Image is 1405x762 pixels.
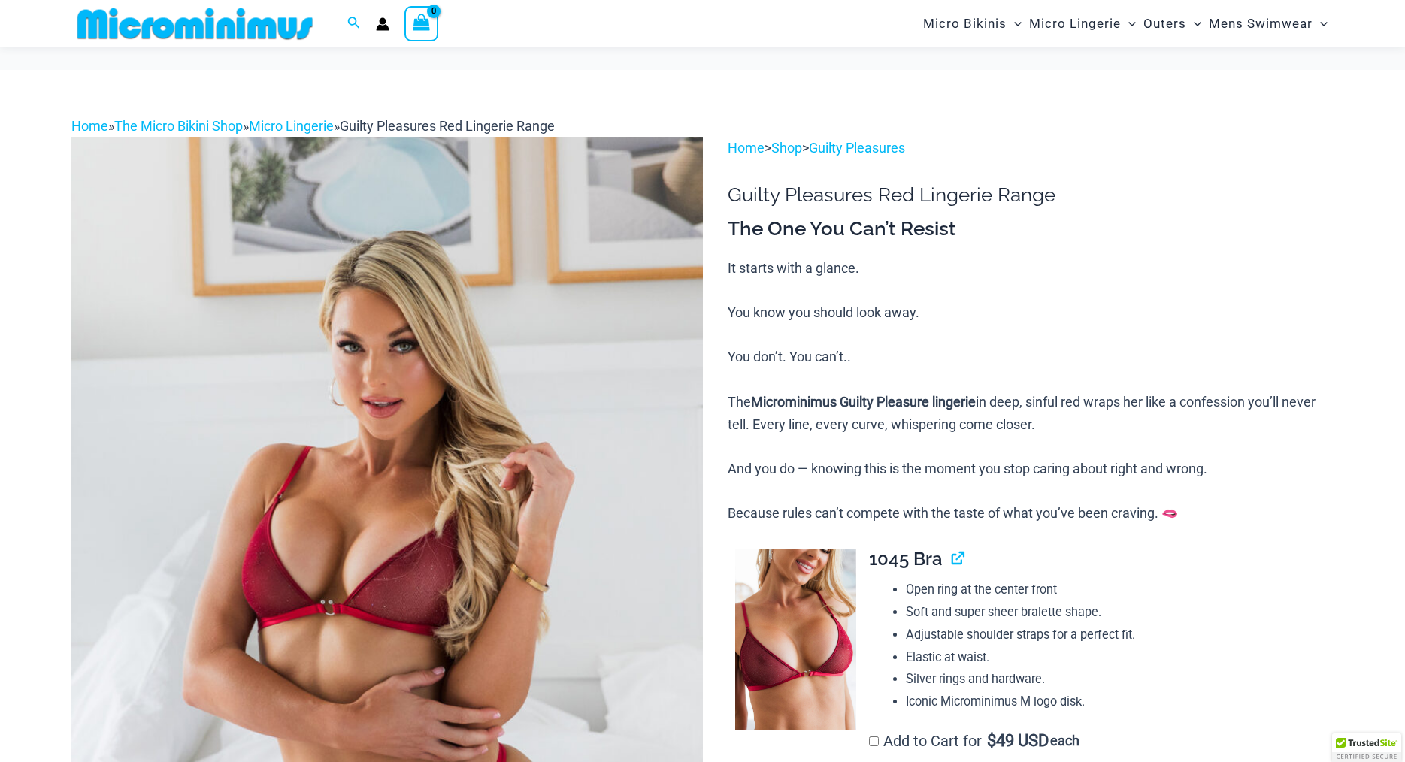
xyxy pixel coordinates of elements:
img: MM SHOP LOGO FLAT [71,7,319,41]
span: » » » [71,118,555,134]
li: Soft and super sheer bralette shape. [906,601,1334,624]
a: View Shopping Cart, empty [404,6,439,41]
a: Search icon link [347,14,361,33]
img: Guilty Pleasures Red 1045 Bra [735,549,856,730]
span: Menu Toggle [1186,5,1201,43]
label: Add to Cart for [869,732,1079,750]
input: Add to Cart for$49 USD each [869,736,879,746]
a: Micro LingerieMenu ToggleMenu Toggle [1025,5,1140,43]
b: Microminimus Guilty Pleasure lingerie [751,394,976,410]
span: Menu Toggle [1121,5,1136,43]
span: $ [987,731,996,750]
a: Guilty Pleasures [809,140,905,156]
span: 49 USD [987,733,1049,748]
span: Micro Lingerie [1029,5,1121,43]
h1: Guilty Pleasures Red Lingerie Range [728,183,1334,207]
span: each [1050,733,1079,748]
span: Outers [1143,5,1186,43]
span: 1045 Bra [869,548,943,570]
a: Micro Lingerie [249,118,334,134]
span: Mens Swimwear [1209,5,1313,43]
a: OutersMenu ToggleMenu Toggle [1140,5,1205,43]
li: Open ring at the center front [906,579,1334,601]
p: > > [728,137,1334,159]
p: It starts with a glance. You know you should look away. You don’t. You can’t.. The in deep, sinfu... [728,257,1334,525]
a: Home [728,140,765,156]
a: Shop [771,140,802,156]
a: The Micro Bikini Shop [114,118,243,134]
h3: The One You Can’t Resist [728,216,1334,242]
div: TrustedSite Certified [1332,733,1401,762]
a: Micro BikinisMenu ToggleMenu Toggle [919,5,1025,43]
a: Home [71,118,108,134]
a: Mens SwimwearMenu ToggleMenu Toggle [1205,5,1331,43]
span: Micro Bikinis [923,5,1007,43]
span: Menu Toggle [1007,5,1022,43]
span: Menu Toggle [1313,5,1328,43]
li: Adjustable shoulder straps for a perfect fit. [906,624,1334,646]
li: Iconic Microminimus M logo disk. [906,691,1334,713]
li: Silver rings and hardware. [906,668,1334,691]
nav: Site Navigation [917,2,1334,45]
span: Guilty Pleasures Red Lingerie Range [340,118,555,134]
a: Account icon link [376,17,389,31]
li: Elastic at waist. [906,646,1334,669]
